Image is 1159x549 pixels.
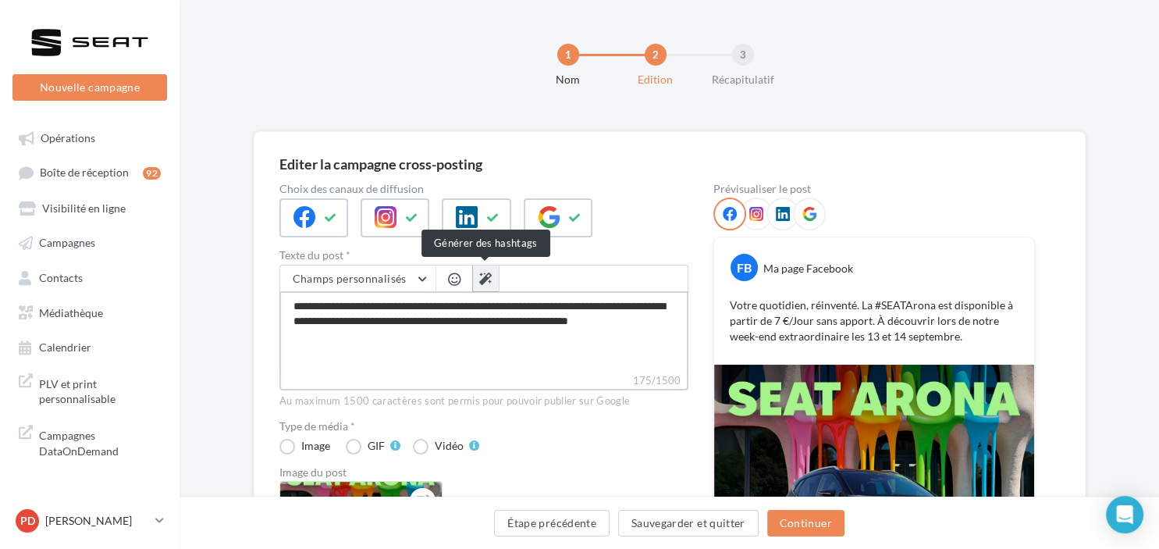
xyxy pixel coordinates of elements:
a: Calendrier [9,332,170,360]
label: 175/1500 [279,373,688,390]
span: Visibilité en ligne [42,201,126,215]
a: Opérations [9,123,170,152]
div: Au maximum 1500 caractères sont permis pour pouvoir publier sur Google [279,394,688,408]
label: Texte du post * [279,250,688,261]
p: [PERSON_NAME] [45,513,149,529]
button: Continuer [767,510,844,537]
button: Étape précédente [494,510,610,537]
a: Campagnes [9,228,170,256]
div: FB [731,254,758,281]
span: Campagnes [39,236,95,249]
button: Champs personnalisés [280,266,436,292]
span: PD [20,513,35,529]
div: Récapitulatif [693,72,793,87]
a: Contacts [9,262,170,291]
div: Nom [518,72,618,87]
div: Prévisualiser le post [713,184,1035,194]
a: PD [PERSON_NAME] [12,506,167,536]
span: Opérations [41,131,95,144]
span: Calendrier [39,340,91,354]
a: Médiathèque [9,298,170,326]
span: Contacts [39,271,83,284]
div: GIF [368,440,385,451]
label: Type de média * [279,421,688,432]
label: Choix des canaux de diffusion [279,184,688,194]
div: Image du post [279,467,688,478]
div: Générer des hashtags [421,230,550,257]
a: Campagnes DataOnDemand [9,419,170,465]
div: 92 [143,167,161,180]
button: Sauvegarder et quitter [618,510,759,537]
div: Open Intercom Messenger [1106,496,1143,533]
span: Champs personnalisés [293,272,407,285]
button: Nouvelle campagne [12,74,167,101]
span: Médiathèque [39,305,103,319]
div: 2 [645,44,667,66]
span: Boîte de réception [40,166,129,180]
a: Visibilité en ligne [9,194,170,222]
div: Ma page Facebook [763,261,853,276]
p: Votre quotidien, réinventé. La #SEATArona est disponible à partir de 7 €/Jour sans apport. À déco... [730,298,1019,344]
div: Edition [606,72,706,87]
a: PLV et print personnalisable [9,367,170,413]
span: Campagnes DataOnDemand [39,425,161,458]
div: Image [301,440,330,451]
div: 1 [557,44,579,66]
a: Boîte de réception92 [9,158,170,187]
div: 3 [732,44,754,66]
div: Vidéo [435,440,464,451]
span: PLV et print personnalisable [39,373,161,407]
div: Editer la campagne cross-posting [279,157,482,171]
